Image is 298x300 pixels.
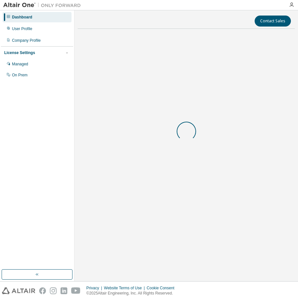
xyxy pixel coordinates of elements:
[50,287,57,294] img: instagram.svg
[147,285,178,291] div: Cookie Consent
[12,38,41,43] div: Company Profile
[12,72,28,78] div: On Prem
[61,287,67,294] img: linkedin.svg
[12,15,32,20] div: Dashboard
[4,50,35,55] div: License Settings
[104,285,147,291] div: Website Terms of Use
[2,287,35,294] img: altair_logo.svg
[255,16,291,27] button: Contact Sales
[12,61,28,67] div: Managed
[86,285,104,291] div: Privacy
[12,26,32,31] div: User Profile
[86,291,178,296] p: © 2025 Altair Engineering, Inc. All Rights Reserved.
[39,287,46,294] img: facebook.svg
[3,2,84,8] img: Altair One
[71,287,81,294] img: youtube.svg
